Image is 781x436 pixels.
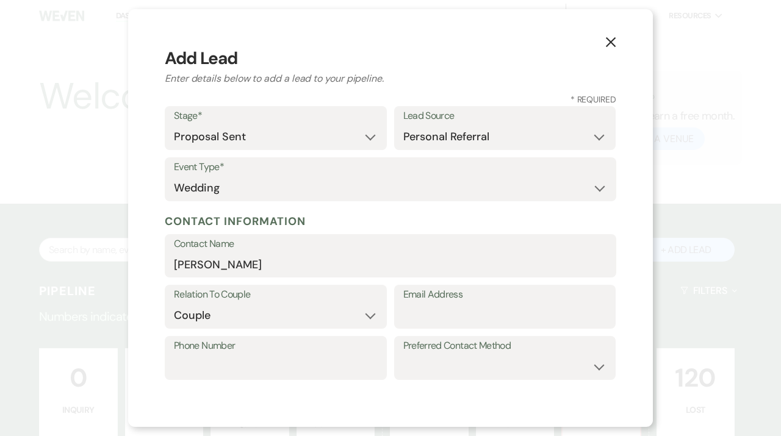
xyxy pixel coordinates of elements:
label: Stage* [174,107,378,125]
h3: Add Lead [165,46,616,71]
input: First and Last Name [174,252,607,276]
label: Lead Source [403,107,607,125]
label: Event Type* [174,159,607,176]
label: Email Address [403,286,607,304]
label: Preferred Contact Method [403,337,607,355]
label: Relation To Couple [174,286,378,304]
h5: Contact Information [165,212,616,231]
label: Phone Number [174,337,378,355]
label: Contact Name [174,235,607,253]
h3: * Required [165,93,616,106]
h2: Enter details below to add a lead to your pipeline. [165,71,616,86]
